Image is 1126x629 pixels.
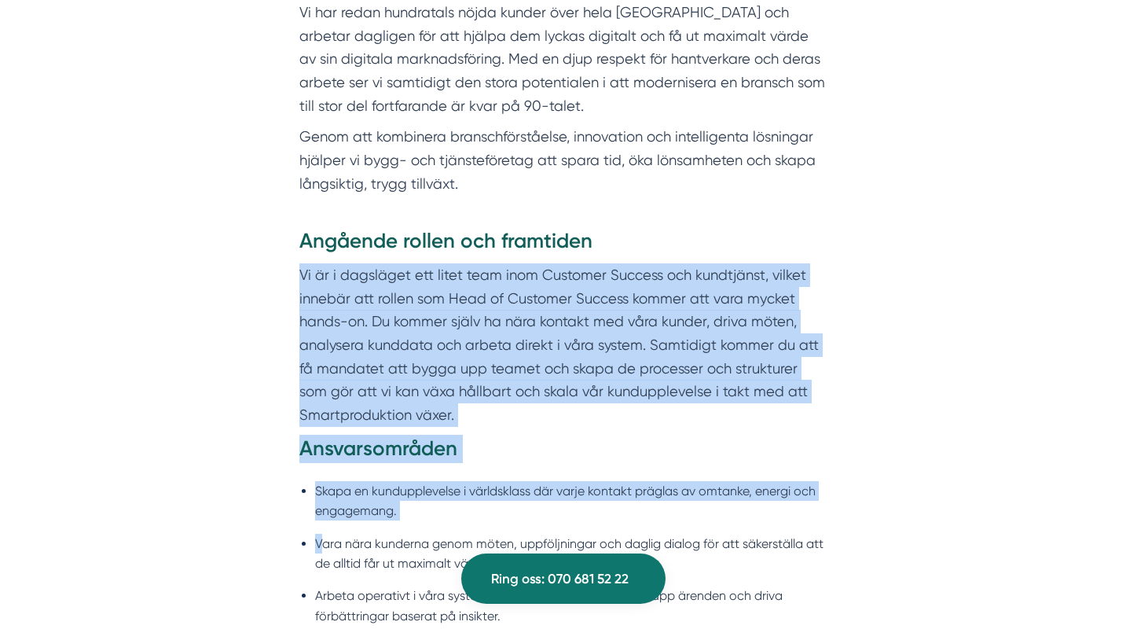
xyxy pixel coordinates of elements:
h3: Angående rollen och framtiden [299,227,827,263]
li: Arbeta operativt i våra system för att analysera data, följa upp ärenden och driva förbättringar ... [315,586,827,626]
p: Vi är i dagsläget ett litet team inom Customer Success och kundtjänst, vilket innebär att rollen ... [299,263,827,427]
p: Vi har redan hundratals nöjda kunder över hela [GEOGRAPHIC_DATA] och arbetar dagligen för att hjä... [299,1,827,117]
p: Genom att kombinera branschförståelse, innovation och intelligenta lösningar hjälper vi bygg- och... [299,125,827,196]
li: Skapa en kundupplevelse i världsklass där varje kontakt präglas av omtanke, energi och engagemang. [315,481,827,521]
span: Ring oss: 070 681 52 22 [491,568,629,590]
strong: Ansvarsområden [299,436,457,461]
li: Vara nära kunderna genom möten, uppföljningar och daglig dialog för att säkerställa att de alltid... [315,534,827,574]
a: Ring oss: 070 681 52 22 [461,554,666,604]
